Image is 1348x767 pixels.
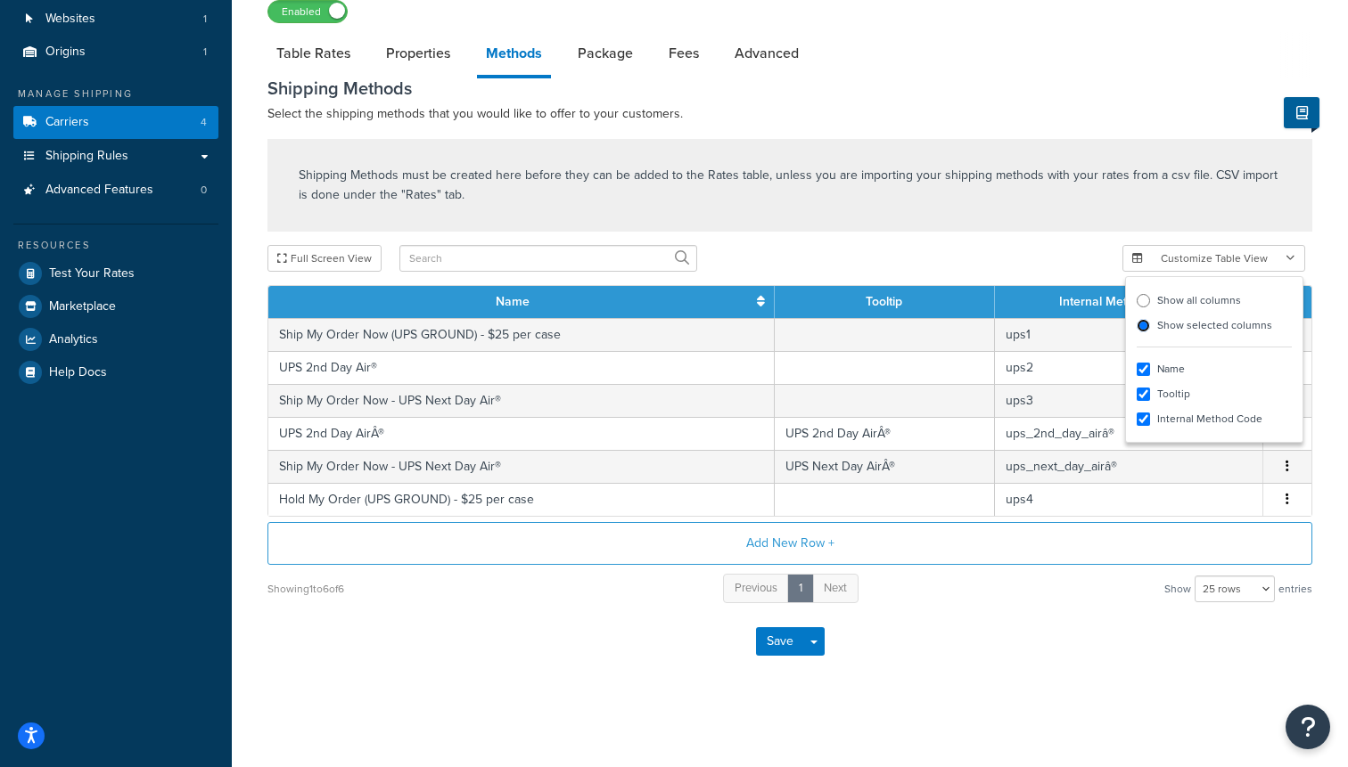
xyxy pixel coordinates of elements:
[824,579,847,596] span: Next
[49,332,98,347] span: Analytics
[1164,576,1191,601] span: Show
[13,106,218,139] a: Carriers4
[723,574,789,603] a: Previous
[45,115,89,130] span: Carriers
[203,45,207,60] span: 1
[1059,292,1182,311] a: Internal Method Code
[775,286,995,318] th: Tooltip
[756,627,804,656] button: Save
[13,323,218,355] a: Analytics
[1137,356,1292,381] label: Name
[267,103,1312,125] p: Select the shipping methods that you would like to offer to your customers.
[1284,97,1319,128] button: Show Help Docs
[13,290,218,322] a: Marketplace
[267,78,1312,98] h3: Shipping Methods
[1137,412,1150,426] input: Internal Method Code
[45,45,86,60] span: Origins
[49,266,135,282] span: Test Your Rates
[45,149,128,164] span: Shipping Rules
[49,299,116,314] span: Marketplace
[1137,363,1150,376] input: Name
[13,36,218,69] li: Origins
[45,183,153,198] span: Advanced Features
[1137,313,1292,338] label: Show selected columns
[267,32,359,75] a: Table Rates
[787,574,814,603] a: 1
[13,36,218,69] a: Origins1
[1286,705,1330,749] button: Open Resource Center
[377,32,459,75] a: Properties
[13,106,218,139] li: Carriers
[775,417,995,450] td: UPS 2nd Day AirÂ®
[268,1,347,22] label: Enabled
[267,522,1312,565] button: Add New Row +
[13,86,218,102] div: Manage Shipping
[268,318,775,351] td: Ship My Order Now (UPS GROUND) - $25 per case
[1278,576,1312,601] span: entries
[13,238,218,253] div: Resources
[1137,294,1150,307] input: Show all columns
[1122,245,1305,272] button: Customize Table View
[13,356,218,388] a: Help Docs
[569,32,642,75] a: Package
[201,115,207,130] span: 4
[995,318,1264,351] td: ups1
[399,245,697,272] input: Search
[995,384,1264,417] td: ups3
[812,574,859,603] a: Next
[13,174,218,207] li: Advanced Features
[299,166,1281,205] p: Shipping Methods must be created here before they can be added to the Rates table, unless you are...
[1137,388,1150,401] input: Tooltip
[995,351,1264,384] td: ups2
[268,417,775,450] td: UPS 2nd Day AirÂ®
[13,140,218,173] a: Shipping Rules
[13,257,218,290] a: Test Your Rates
[13,3,218,36] li: Websites
[203,12,207,27] span: 1
[49,365,107,380] span: Help Docs
[477,32,551,78] a: Methods
[268,450,775,483] td: Ship My Order Now - UPS Next Day Air®
[660,32,708,75] a: Fees
[1137,319,1150,332] input: Show selected columns
[1137,406,1292,431] label: Internal Method Code
[1137,288,1292,313] label: Show all columns
[13,174,218,207] a: Advanced Features0
[268,483,775,516] td: Hold My Order (UPS GROUND) - $25 per case
[267,576,344,601] div: Showing 1 to 6 of 6
[201,183,207,198] span: 0
[13,3,218,36] a: Websites1
[45,12,95,27] span: Websites
[267,245,382,272] button: Full Screen View
[268,384,775,417] td: Ship My Order Now - UPS Next Day Air®
[995,417,1264,450] td: ups_2nd_day_airâ®
[1137,381,1292,406] label: Tooltip
[995,450,1264,483] td: ups_next_day_airâ®
[726,32,808,75] a: Advanced
[775,450,995,483] td: UPS Next Day AirÂ®
[268,351,775,384] td: UPS 2nd Day Air®
[735,579,777,596] span: Previous
[995,483,1264,516] td: ups4
[496,292,530,311] a: Name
